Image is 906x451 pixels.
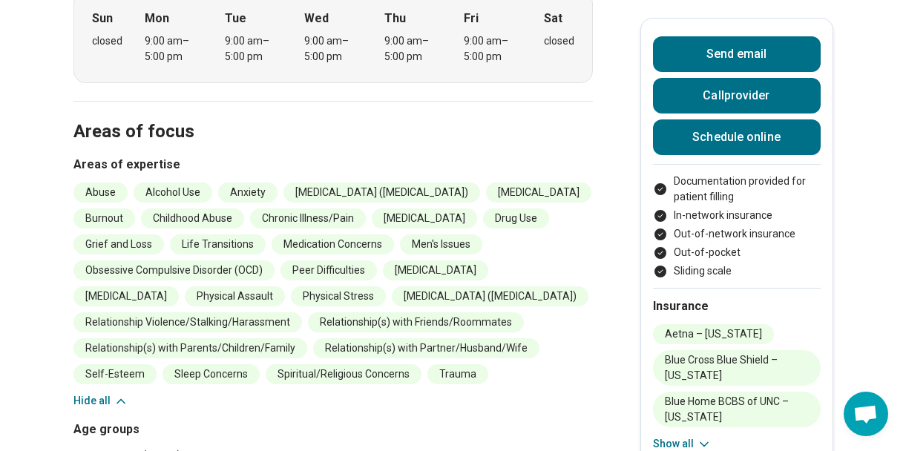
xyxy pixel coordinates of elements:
li: Chronic Illness/Pain [250,208,366,228]
li: [MEDICAL_DATA] [383,260,488,280]
li: Physical Stress [291,286,386,306]
li: Obsessive Compulsive Disorder (OCD) [73,260,275,280]
strong: Sun [92,10,113,27]
h2: Areas of focus [73,84,593,145]
li: Sliding scale [653,263,821,279]
strong: Tue [225,10,246,27]
div: closed [544,33,574,49]
li: Childhood Abuse [141,208,244,228]
li: Abuse [73,182,128,203]
div: 9:00 am – 5:00 pm [304,33,361,65]
li: Peer Difficulties [280,260,377,280]
div: Open chat [844,392,888,436]
button: Send email [653,36,821,72]
strong: Wed [304,10,329,27]
button: Callprovider [653,78,821,113]
a: Schedule online [653,119,821,155]
li: Physical Assault [185,286,285,306]
li: Self-Esteem [73,364,157,384]
div: 9:00 am – 5:00 pm [464,33,521,65]
ul: Payment options [653,174,821,279]
li: Out-of-network insurance [653,226,821,242]
li: Trauma [427,364,488,384]
li: Medication Concerns [272,234,394,254]
li: Aetna – [US_STATE] [653,324,774,344]
strong: Thu [384,10,406,27]
li: Sleep Concerns [163,364,260,384]
div: closed [92,33,122,49]
li: Drug Use [483,208,549,228]
li: Grief and Loss [73,234,164,254]
li: Relationship(s) with Friends/Roommates [308,312,524,332]
li: [MEDICAL_DATA] [372,208,477,228]
li: Blue Home BCBS of UNC – [US_STATE] [653,392,821,427]
button: Hide all [73,393,128,409]
li: Spiritual/Religious Concerns [266,364,421,384]
h3: Age groups [73,421,327,438]
h2: Insurance [653,297,821,315]
li: [MEDICAL_DATA] [73,286,179,306]
h3: Areas of expertise [73,156,593,174]
strong: Mon [145,10,169,27]
li: [MEDICAL_DATA] ([MEDICAL_DATA]) [283,182,480,203]
strong: Sat [544,10,562,27]
li: Out-of-pocket [653,245,821,260]
div: 9:00 am – 5:00 pm [384,33,441,65]
li: Relationship Violence/Stalking/Harassment [73,312,302,332]
li: Burnout [73,208,135,228]
li: Alcohol Use [134,182,212,203]
li: Anxiety [218,182,278,203]
li: Blue Cross Blue Shield – [US_STATE] [653,350,821,386]
li: Documentation provided for patient filling [653,174,821,205]
li: Relationship(s) with Parents/Children/Family [73,338,307,358]
strong: Fri [464,10,479,27]
li: Men's Issues [400,234,482,254]
li: [MEDICAL_DATA] ([MEDICAL_DATA]) [392,286,588,306]
li: In-network insurance [653,208,821,223]
div: 9:00 am – 5:00 pm [145,33,202,65]
li: Life Transitions [170,234,266,254]
div: 9:00 am – 5:00 pm [225,33,282,65]
li: Relationship(s) with Partner/Husband/Wife [313,338,539,358]
li: [MEDICAL_DATA] [486,182,591,203]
